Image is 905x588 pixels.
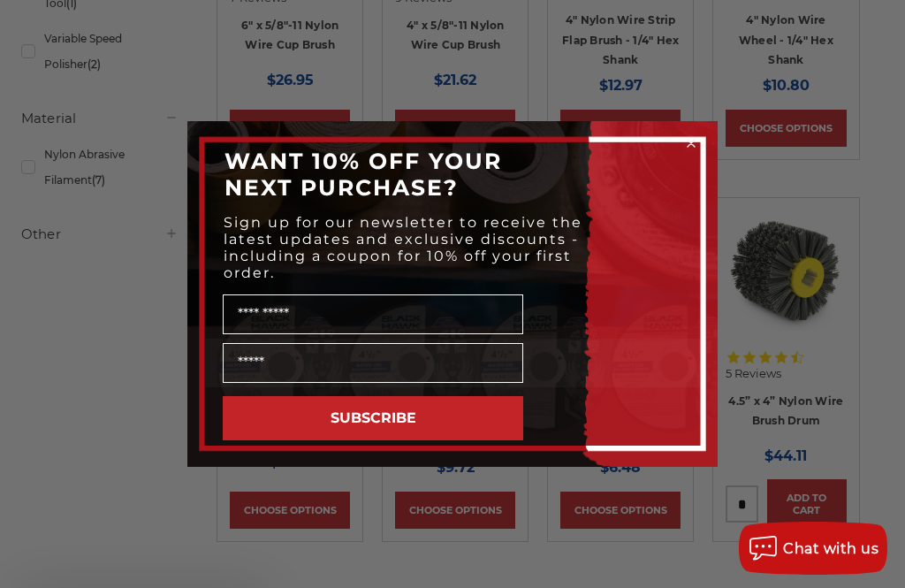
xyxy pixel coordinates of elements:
span: WANT 10% OFF YOUR NEXT PURCHASE? [224,148,502,201]
span: Sign up for our newsletter to receive the latest updates and exclusive discounts - including a co... [224,214,582,281]
button: Chat with us [739,522,887,575]
span: Chat with us [783,540,878,557]
button: Close dialog [682,134,700,152]
input: Email [223,343,523,383]
button: SUBSCRIBE [223,396,523,440]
